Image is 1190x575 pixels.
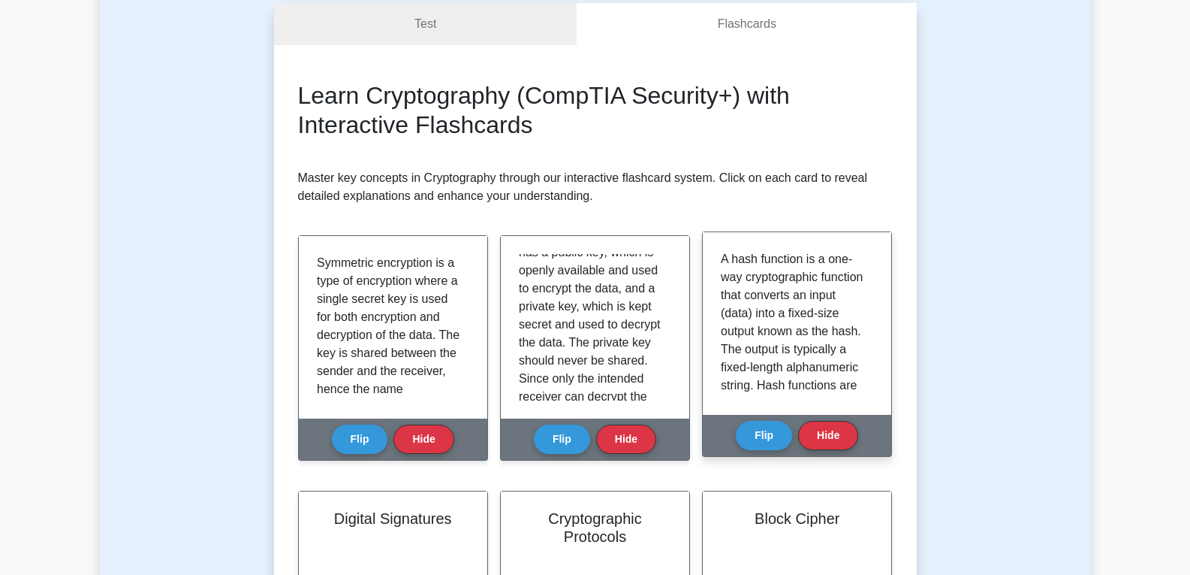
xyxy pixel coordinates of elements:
[393,425,453,454] button: Hide
[298,169,893,205] p: Master key concepts in Cryptography through our interactive flashcard system. Click on each card ...
[298,81,893,139] h2: Learn Cryptography (CompTIA Security+) with Interactive Flashcards
[332,425,388,454] button: Flip
[577,3,916,46] a: Flashcards
[534,425,590,454] button: Flip
[274,3,577,46] a: Test
[798,421,858,450] button: Hide
[721,510,873,528] h2: Block Cipher
[736,421,792,450] button: Flip
[596,425,656,454] button: Hide
[519,510,671,546] h2: Cryptographic Protocols
[317,510,469,528] h2: Digital Signatures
